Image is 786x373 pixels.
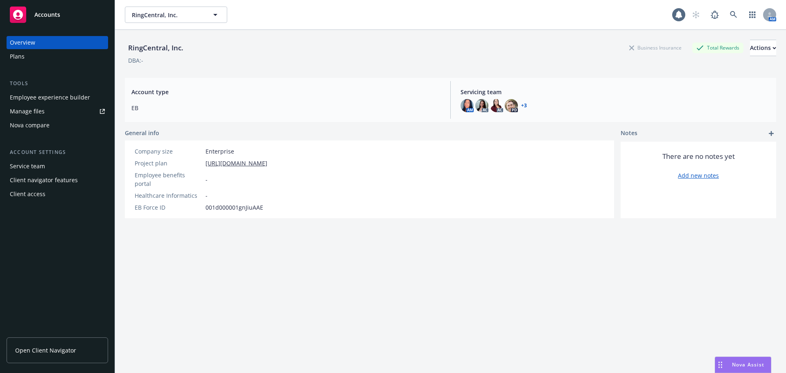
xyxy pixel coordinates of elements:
a: Switch app [744,7,761,23]
div: Client navigator features [10,174,78,187]
img: photo [475,99,488,112]
a: Overview [7,36,108,49]
div: Overview [10,36,35,49]
img: photo [490,99,503,112]
span: EB [131,104,440,112]
a: Client navigator features [7,174,108,187]
div: Tools [7,79,108,88]
button: Nova Assist [715,357,771,373]
a: Employee experience builder [7,91,108,104]
div: Employee benefits portal [135,171,202,188]
div: Manage files [10,105,45,118]
div: Project plan [135,159,202,167]
div: Plans [10,50,25,63]
a: Client access [7,188,108,201]
div: DBA: - [128,56,143,65]
span: 001d000001gnJiuAAE [206,203,263,212]
a: Plans [7,50,108,63]
span: Account type [131,88,440,96]
span: Open Client Navigator [15,346,76,355]
a: Start snowing [688,7,704,23]
span: Enterprise [206,147,234,156]
a: Service team [7,160,108,173]
div: Client access [10,188,45,201]
a: Search [725,7,742,23]
div: Employee experience builder [10,91,90,104]
div: Total Rewards [692,43,743,53]
button: Actions [750,40,776,56]
span: Notes [621,129,637,138]
a: Add new notes [678,171,719,180]
a: Nova compare [7,119,108,132]
a: +3 [521,103,527,108]
button: RingCentral, Inc. [125,7,227,23]
span: - [206,191,208,200]
a: Report a Bug [707,7,723,23]
span: Nova Assist [732,361,764,368]
div: Healthcare Informatics [135,191,202,200]
a: Accounts [7,3,108,26]
img: photo [461,99,474,112]
a: Manage files [7,105,108,118]
div: Business Insurance [625,43,686,53]
span: RingCentral, Inc. [132,11,203,19]
img: photo [505,99,518,112]
span: Accounts [34,11,60,18]
a: [URL][DOMAIN_NAME] [206,159,267,167]
span: - [206,175,208,184]
span: There are no notes yet [662,151,735,161]
div: EB Force ID [135,203,202,212]
span: General info [125,129,159,137]
div: Nova compare [10,119,50,132]
div: Company size [135,147,202,156]
span: Servicing team [461,88,770,96]
div: Service team [10,160,45,173]
div: Drag to move [715,357,725,373]
div: RingCentral, Inc. [125,43,187,53]
div: Account settings [7,148,108,156]
a: add [766,129,776,138]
